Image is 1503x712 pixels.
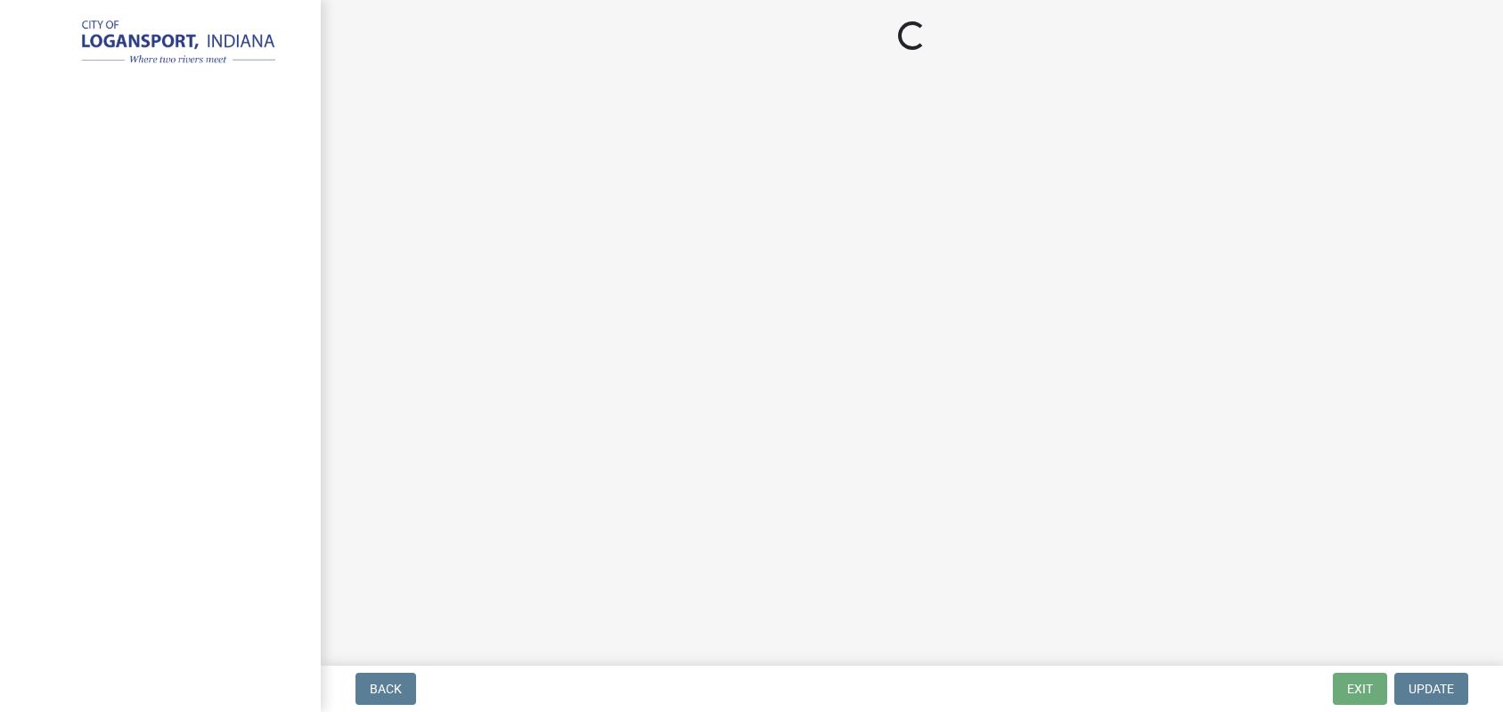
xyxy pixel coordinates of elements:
button: Update [1394,673,1468,705]
button: Back [355,673,416,705]
button: Exit [1333,673,1387,705]
span: Back [370,682,402,696]
img: City of Logansport, Indiana [36,19,292,69]
span: Update [1409,682,1454,696]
